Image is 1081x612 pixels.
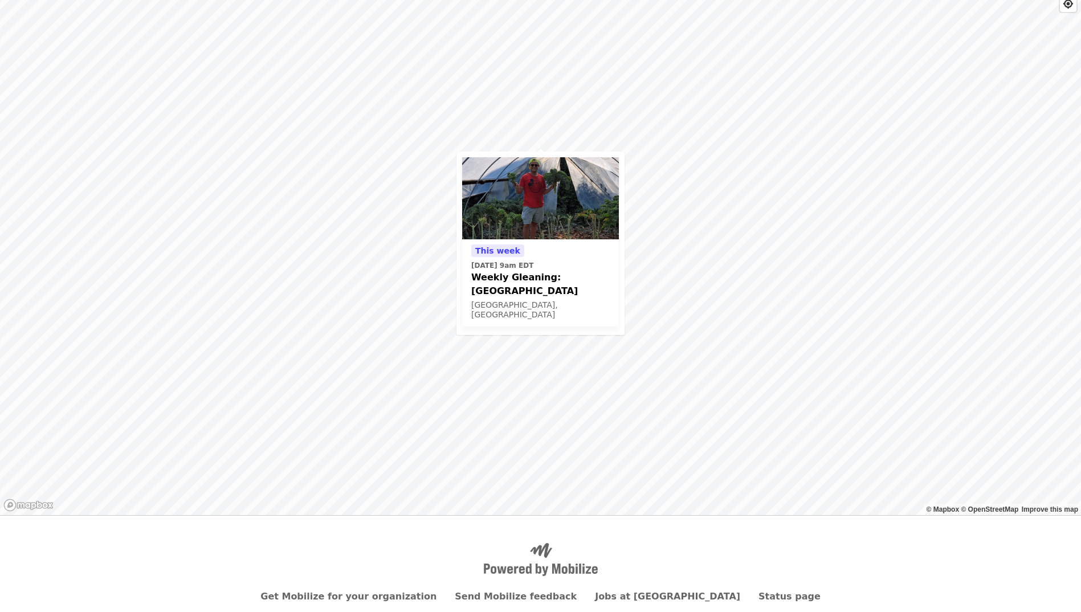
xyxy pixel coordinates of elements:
[484,543,598,576] img: Powered by Mobilize
[471,271,610,298] span: Weekly Gleaning: [GEOGRAPHIC_DATA]
[455,591,577,602] a: Send Mobilize feedback
[471,260,533,271] time: [DATE] 9am EDT
[265,590,817,603] nav: Primary footer navigation
[471,300,610,320] div: [GEOGRAPHIC_DATA], [GEOGRAPHIC_DATA]
[758,591,821,602] a: Status page
[595,591,740,602] a: Jobs at [GEOGRAPHIC_DATA]
[475,246,520,255] span: This week
[260,591,437,602] a: Get Mobilize for your organization
[927,505,960,513] a: Mapbox
[1022,505,1078,513] a: Map feedback
[462,157,619,239] img: Weekly Gleaning: Our Harvest - College Hill organized by Society of St. Andrew
[462,157,619,327] a: See details for "Weekly Gleaning: Our Harvest - College Hill"
[3,499,54,512] a: Mapbox logo
[961,505,1018,513] a: OpenStreetMap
